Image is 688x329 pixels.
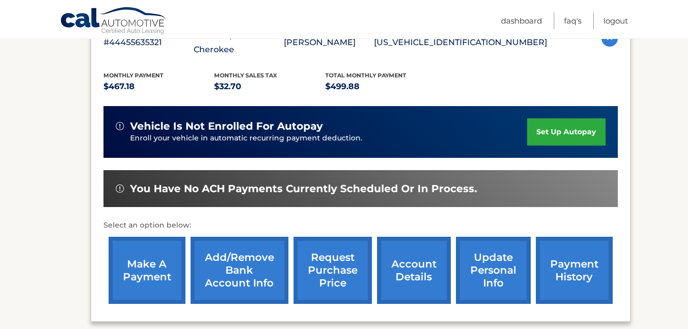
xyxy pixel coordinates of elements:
[284,35,374,50] p: [PERSON_NAME]
[130,133,528,144] p: Enroll your vehicle in automatic recurring payment deduction.
[103,219,618,232] p: Select an option below:
[191,237,288,304] a: Add/Remove bank account info
[456,237,531,304] a: update personal info
[214,79,325,94] p: $32.70
[194,28,284,57] p: 2023 Jeep Grand Cherokee
[325,79,436,94] p: $499.88
[130,120,323,133] span: vehicle is not enrolled for autopay
[116,184,124,193] img: alert-white.svg
[60,7,168,36] a: Cal Automotive
[294,237,372,304] a: request purchase price
[103,35,194,50] p: #44455635321
[527,118,605,146] a: set up autopay
[377,237,451,304] a: account details
[564,12,581,29] a: FAQ's
[103,79,215,94] p: $467.18
[130,182,477,195] span: You have no ACH payments currently scheduled or in process.
[116,122,124,130] img: alert-white.svg
[103,72,163,79] span: Monthly Payment
[109,237,185,304] a: make a payment
[501,12,542,29] a: Dashboard
[536,237,613,304] a: payment history
[603,12,628,29] a: Logout
[325,72,406,79] span: Total Monthly Payment
[374,35,547,50] p: [US_VEHICLE_IDENTIFICATION_NUMBER]
[214,72,277,79] span: Monthly sales Tax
